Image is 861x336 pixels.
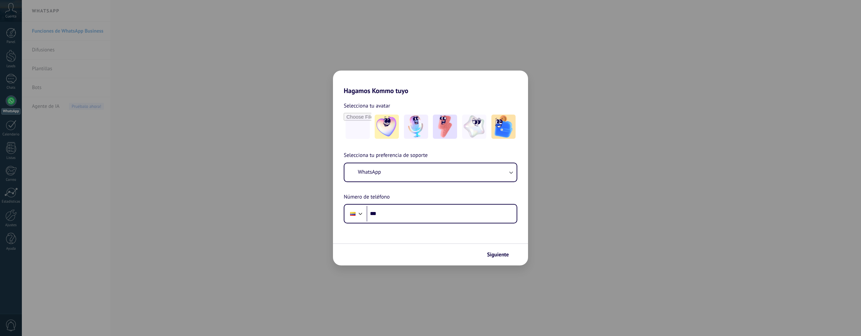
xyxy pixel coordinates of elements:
span: Selecciona tu preferencia de soporte [344,151,428,160]
div: Colombia: + 57 [346,207,359,221]
span: Selecciona tu avatar [344,101,390,110]
span: Siguiente [487,252,509,257]
button: WhatsApp [344,163,517,181]
img: -4.jpeg [462,115,486,139]
span: WhatsApp [358,169,381,175]
img: -3.jpeg [433,115,457,139]
img: -1.jpeg [375,115,399,139]
h2: Hagamos Kommo tuyo [333,71,528,95]
button: Siguiente [484,249,518,260]
span: Número de teléfono [344,193,390,202]
img: -2.jpeg [404,115,428,139]
img: -5.jpeg [491,115,516,139]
